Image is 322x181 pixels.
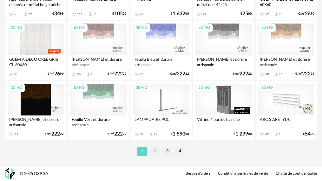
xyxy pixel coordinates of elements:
span: Download icon [88,12,93,17]
div: Vitrine 4 portes blanche [195,115,252,128]
div: 10 [91,72,95,76]
div: 40 [140,12,144,16]
span: 222 [240,72,248,76]
span: 222 [114,132,123,136]
div: € 00 [171,12,189,16]
a: Charte de confidentialité [276,171,317,176]
div: 3D HQ [8,84,25,92]
span: 222 [114,72,123,76]
div: 111 [77,12,83,16]
a: Conditions générales de vente [218,171,268,176]
span: Download icon [86,72,91,77]
div: 3D HQ [259,24,276,32]
span: 54 [305,132,311,136]
a: Besoin d'aide ? [186,171,210,176]
div: 16 [279,72,283,76]
div: €/m² 22 [108,132,127,136]
div: 32 [140,132,144,136]
div: €/m² 90 [298,12,314,16]
div: LAMPADAIRE POL [133,115,189,128]
span: Download icon [274,132,279,137]
a: 3D HQ Feuillu Vert et dorure artisanale €/m²22222 [68,81,129,140]
img: OXP [5,168,15,179]
span: 26 [54,72,60,76]
a: 3D HQ [PERSON_NAME] et dorure artisanale 30 Download icon 16 €/m²22222 [256,21,317,80]
div: €/m² 22 [233,72,252,76]
span: Download icon [274,72,279,77]
li: 4 [175,147,185,156]
div: 3D HQ [196,84,213,92]
span: 1 632 [173,12,185,16]
span: Download icon [149,132,154,137]
div: 19 [202,12,206,16]
div: 12 [154,132,157,136]
div: 13 [279,132,283,136]
span: 222 [302,72,311,76]
span: Download icon [274,12,279,17]
div: 25 [140,72,144,76]
div: [PERSON_NAME] et dorure artisanale [258,55,314,68]
a: 3D HQ GCEM A.DECO OREE GRIS CL 60X60 10 €/m²2690 [5,21,66,80]
div: 3D HQ [70,84,88,92]
span: 34 [54,12,60,16]
li: 3 [163,147,172,156]
div: 3D HQ [8,24,25,32]
div: 3D HQ [196,24,213,32]
div: 24 [77,72,81,76]
div: €/m² 90 [48,72,64,76]
div: [PERSON_NAME] et dorure artisanale [195,55,252,68]
div: € 00 [240,12,252,16]
a: 3D HQ LAMPADAIRE POL 32 Download icon 12 €1 59000 [130,81,192,140]
a: 3D HQ [PERSON_NAME] et dorure artisanale 24 Download icon 10 €/m²22222 [68,21,129,80]
div: €/m² 22 [45,132,64,136]
div: 56 [93,12,96,16]
div: Feuillu Vert et dorure artisanale [70,115,126,128]
div: 3D HQ [70,24,88,32]
a: 3D HQ Vitrine 4 portes blanche €1 29900 [193,81,254,140]
span: 1 299 [235,132,248,136]
li: 2 [150,147,160,156]
div: 30 [265,72,269,76]
div: Feuillu Bleu et dorure artisanale [133,55,189,68]
div: 3D HQ [133,24,150,32]
div: € 00 [233,132,252,136]
span: 105 [114,12,123,16]
div: 12 [28,12,32,16]
div: 3D HQ [133,84,150,92]
div: € 00 [303,132,314,136]
a: 3D HQ [PERSON_NAME] et dorure artisanale €/m²22222 [193,21,254,80]
div: 59 [265,12,269,16]
div: 11 [15,132,18,136]
div: 25 [15,12,18,16]
a: 3D HQ Feuillu Bleu et dorure artisanale 25 €/m²22222 [130,21,192,80]
div: © 2025 OXP SA [20,171,48,177]
div: €/m² 22 [295,72,314,76]
span: 222 [177,72,185,76]
span: 25 [242,12,248,16]
span: 1 590 [173,132,185,136]
div: ARC S ARSTYL® [258,115,314,128]
div: 3D HQ [259,84,276,92]
span: Download icon [23,12,28,17]
a: 3D HQ [PERSON_NAME] et dorure artisanale 11 €/m²22222 [5,81,66,140]
span: 222 [51,132,60,136]
div: [PERSON_NAME] et dorure artisanale [8,115,64,128]
div: € 00 [171,132,189,136]
div: € 00 [112,12,127,16]
div: [PERSON_NAME] et dorure artisanale [70,55,126,68]
div: €/m² 22 [108,72,127,76]
div: 42 [265,132,269,136]
li: 1 [137,147,147,156]
div: 10 [15,72,18,76]
a: 3D HQ ARC S ARSTYL® 42 Download icon 13 €5400 [256,81,317,140]
div: 29 [279,12,283,16]
div: €/m² 22 [170,72,189,76]
span: 26 [305,12,311,16]
div: € 99 [52,12,64,16]
div: GCEM A.DECO OREE GRIS CL 60X60 [8,55,64,68]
